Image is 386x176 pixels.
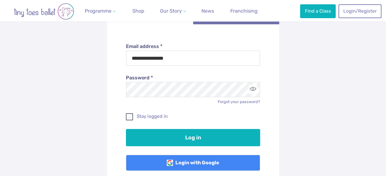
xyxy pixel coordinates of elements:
a: Login/Register [338,4,381,18]
a: Programme [82,5,118,17]
a: Franchising [228,5,260,17]
span: Shop [132,8,144,14]
button: Toggle password visibility [249,85,257,94]
a: Our Story [158,5,188,17]
span: Franchising [230,8,258,14]
a: Shop [130,5,147,17]
label: Email address * [126,43,260,50]
img: tiny toes ballet [7,3,81,20]
label: Password * [126,74,260,81]
span: Our Story [160,8,182,14]
label: Stay logged in [126,113,260,120]
span: News [201,8,214,14]
a: Forgot your password? [218,99,260,104]
button: Log in [126,129,260,146]
span: Programme [85,8,111,14]
img: Google Logo [167,160,173,166]
a: News [199,5,216,17]
a: Login with Google [126,155,260,171]
a: Find a Class [300,4,336,18]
